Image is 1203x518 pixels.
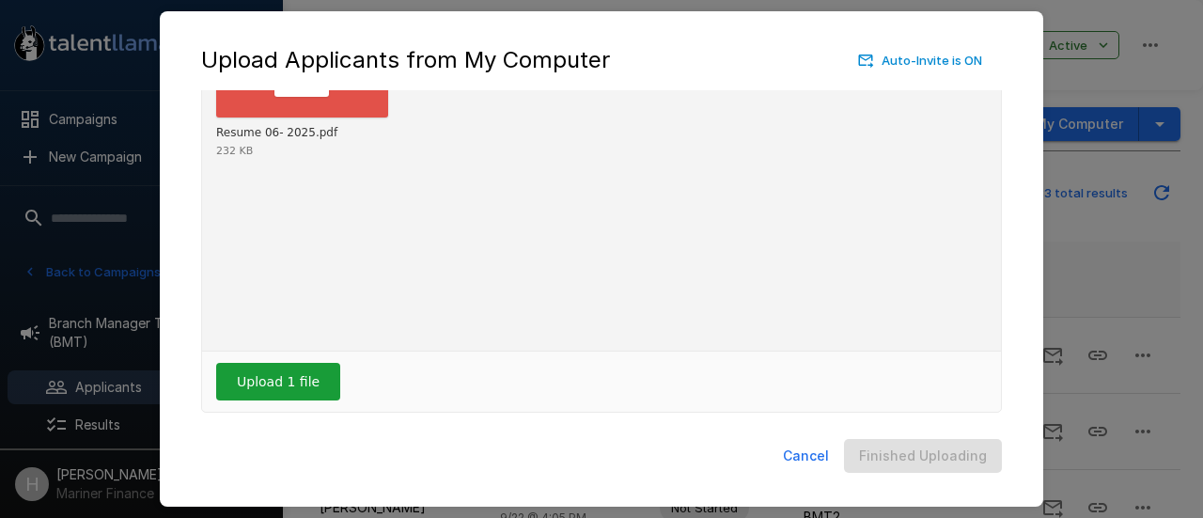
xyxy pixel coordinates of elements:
[216,146,253,156] div: 232 KB
[775,439,836,474] button: Cancel
[216,363,340,400] button: Upload 1 file
[201,45,1002,75] div: Upload Applicants from My Computer
[216,126,337,141] div: Resume 06- 2025.pdf
[854,46,987,75] button: Auto-Invite is ON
